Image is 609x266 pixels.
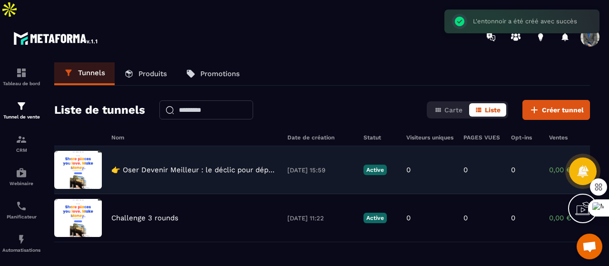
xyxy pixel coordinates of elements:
[463,214,468,222] p: 0
[2,60,40,93] a: formationformationTableau de bord
[111,214,178,222] p: Challenge 3 rounds
[406,166,411,174] p: 0
[2,148,40,153] p: CRM
[13,30,99,47] img: logo
[511,214,515,222] p: 0
[429,103,468,117] button: Carte
[287,134,354,141] h6: Date de création
[2,160,40,193] a: automationsautomationsWebinaire
[577,234,602,259] a: Ouvrir le chat
[2,193,40,227] a: schedulerschedulerPlanificateur
[287,167,354,174] p: [DATE] 15:59
[54,199,102,237] img: image
[511,166,515,174] p: 0
[444,106,462,114] span: Carte
[542,105,584,115] span: Créer tunnel
[2,127,40,160] a: formationformationCRM
[177,62,249,85] a: Promotions
[2,181,40,186] p: Webinaire
[2,81,40,86] p: Tableau de bord
[54,100,145,119] h2: Liste de tunnels
[138,69,167,78] p: Produits
[2,227,40,260] a: automationsautomationsAutomatisations
[549,166,597,174] p: 0,00 €
[115,62,177,85] a: Produits
[16,134,27,145] img: formation
[463,134,501,141] h6: PAGES VUES
[549,134,597,141] h6: Ventes
[363,213,387,223] p: Active
[78,69,105,77] p: Tunnels
[2,247,40,253] p: Automatisations
[485,106,501,114] span: Liste
[522,100,590,120] button: Créer tunnel
[363,134,397,141] h6: Statut
[111,166,278,174] p: 👉 Oser Devenir Meilleur : le déclic pour dépasser vos limites
[2,214,40,219] p: Planificateur
[16,100,27,112] img: formation
[406,214,411,222] p: 0
[287,215,354,222] p: [DATE] 11:22
[54,62,115,85] a: Tunnels
[200,69,240,78] p: Promotions
[54,151,102,189] img: image
[2,114,40,119] p: Tunnel de vente
[363,165,387,175] p: Active
[16,234,27,245] img: automations
[16,67,27,79] img: formation
[16,167,27,178] img: automations
[406,134,454,141] h6: Visiteurs uniques
[511,134,540,141] h6: Opt-ins
[111,134,278,141] h6: Nom
[549,214,597,222] p: 0,00 €
[2,93,40,127] a: formationformationTunnel de vente
[16,200,27,212] img: scheduler
[469,103,506,117] button: Liste
[463,166,468,174] p: 0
